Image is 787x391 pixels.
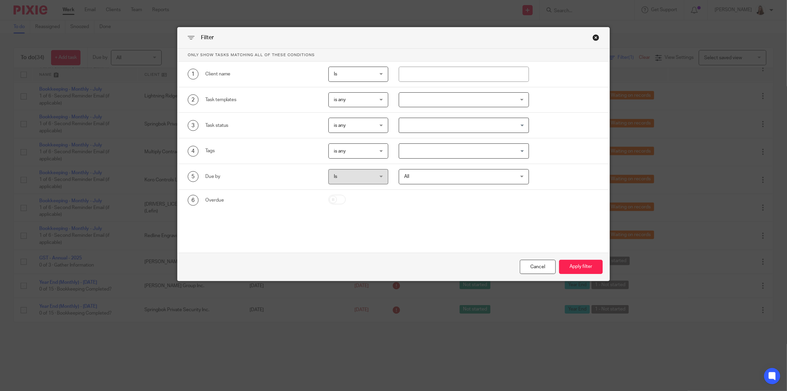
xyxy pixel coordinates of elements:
div: 4 [188,146,199,157]
div: Search for option [399,118,529,133]
div: Overdue [205,197,318,204]
span: Is [334,72,337,76]
div: 5 [188,171,199,182]
div: Client name [205,71,318,77]
span: is any [334,97,346,102]
span: Filter [201,35,214,40]
div: Close this dialog window [520,260,556,274]
input: Search for option [400,145,525,157]
button: Apply filter [559,260,603,274]
div: 2 [188,94,199,105]
div: 1 [188,69,199,79]
div: Due by [205,173,318,180]
div: Close this dialog window [593,34,599,41]
div: 6 [188,195,199,206]
span: Is [334,174,337,179]
div: Search for option [399,143,529,159]
p: Only show tasks matching all of these conditions [178,49,610,62]
div: Task status [205,122,318,129]
span: All [404,174,409,179]
input: Search for option [400,119,525,131]
div: Task templates [205,96,318,103]
span: is any [334,123,346,128]
div: Tags [205,147,318,154]
div: 3 [188,120,199,131]
span: is any [334,149,346,154]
